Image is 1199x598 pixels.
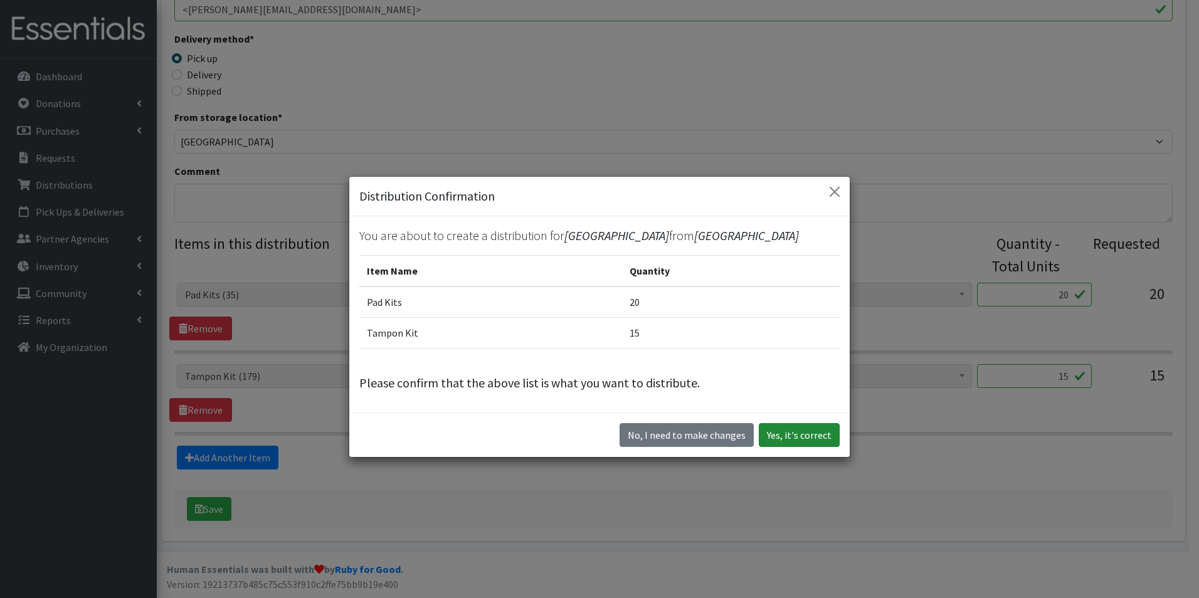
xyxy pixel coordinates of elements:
p: Please confirm that the above list is what you want to distribute. [359,374,840,392]
td: Tampon Kit [359,317,622,348]
th: Quantity [622,255,840,286]
td: 15 [622,317,840,348]
td: Pad Kits [359,286,622,318]
span: [GEOGRAPHIC_DATA] [564,228,669,243]
button: No I need to make changes [620,423,754,447]
button: Yes, it's correct [759,423,840,447]
button: Close [825,182,845,202]
p: You are about to create a distribution for from [359,226,840,245]
td: 20 [622,286,840,318]
h5: Distribution Confirmation [359,187,495,206]
span: [GEOGRAPHIC_DATA] [694,228,799,243]
th: Item Name [359,255,622,286]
